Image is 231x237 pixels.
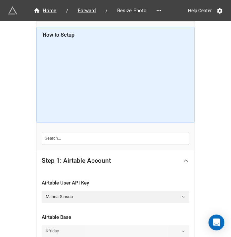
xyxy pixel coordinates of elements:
[66,7,68,14] li: /
[43,32,74,38] b: How to Setup
[42,191,189,203] a: Manna-Sinsub
[26,7,64,15] a: Home
[71,7,103,15] a: Forward
[113,7,151,15] span: Resize Photo
[43,41,189,117] iframe: How to Resize Images on Airtable in Bulk!
[42,179,189,187] div: Airtable User API Key
[26,7,154,15] nav: breadcrumb
[33,7,57,15] div: Home
[8,6,17,15] img: miniextensions-icon.73ae0678.png
[74,7,100,15] span: Forward
[106,7,108,14] li: /
[42,157,111,164] div: Step 1: Airtable Account
[208,215,224,230] div: Open Intercom Messenger
[42,214,189,221] div: Airtable Base
[42,132,189,145] input: Search...
[36,150,195,171] div: Step 1: Airtable Account
[183,5,216,17] a: Help Center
